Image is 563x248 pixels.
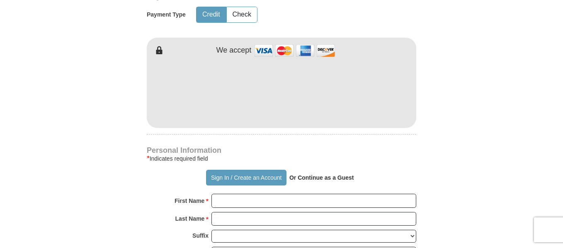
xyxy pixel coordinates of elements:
strong: First Name [175,195,204,207]
button: Credit [197,7,226,22]
h4: Personal Information [147,147,416,154]
h4: We accept [216,46,252,55]
img: credit cards accepted [253,42,336,60]
strong: Or Continue as a Guest [289,174,354,181]
h5: Payment Type [147,11,186,18]
strong: Suffix [192,230,209,241]
strong: Last Name [175,213,205,224]
div: Indicates required field [147,154,416,164]
button: Sign In / Create an Account [206,170,286,185]
button: Check [227,7,257,22]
